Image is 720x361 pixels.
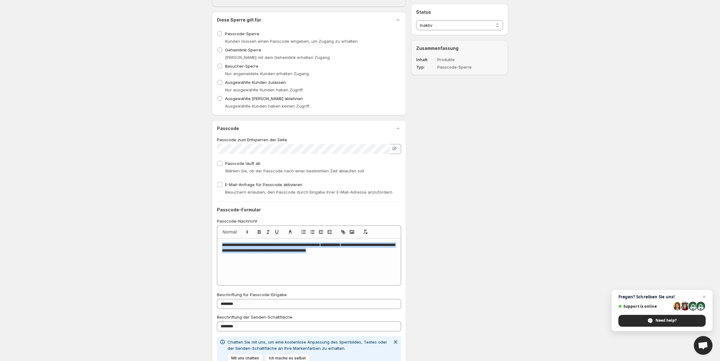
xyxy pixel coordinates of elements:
[618,294,706,299] span: Fragen? Schreiben Sie uns!
[225,96,303,101] span: Ausgewählte [PERSON_NAME] ablehnen
[217,218,401,224] p: Passcode-Nachricht
[225,31,259,36] span: Passcode-Sperre
[217,137,287,142] span: Passcode zum Entsperren der Seite
[437,64,485,70] dd: Passcode-Sperre
[655,318,677,323] span: Need help?
[225,103,310,108] span: Ausgewählte Kunden haben keinen Zugriff.
[225,168,364,173] span: Wählen Sie, ob der Passcode nach einer bestimmten Zeit ablaufen soll
[225,55,331,60] span: [PERSON_NAME] mit dem Geheimlink erhalten Zugang.
[225,80,286,85] span: Ausgewählte Kunden zulassen
[618,304,671,309] span: Support is online
[700,293,708,301] span: Close chat
[225,161,261,166] span: Passcode läuft ab
[225,87,303,92] span: Nur ausgewählte Kunden haben Zugriff.
[217,125,239,132] h2: Passcode
[217,17,261,23] h2: Diese Sperre gilt für
[225,47,261,52] span: Geheimlink-Sperre
[225,182,302,187] span: E-Mail-Anfrage für Passcode aktivieren
[225,71,310,76] span: Nur angemeldete Kunden erhalten Zugang.
[416,45,503,51] h2: Zusammenfassung
[217,207,401,213] h2: Passcode-Formular
[269,356,306,361] span: Ich mache es selbst
[225,64,258,69] span: Besucher-Sperre
[416,9,503,15] h2: Status
[416,64,436,70] dt: Typ :
[416,56,436,63] dt: Inhalt :
[231,356,259,361] span: Mit uns chatten
[228,339,387,351] span: Chatten Sie mit uns, um eine kostenlose Anpassung des Sperrbildes, Textes oder der Senden-Schaltf...
[225,190,392,195] span: Besuchern erlauben, den Passcode durch Eingabe ihrer E-Mail-Adresse anzufordern
[694,336,713,355] div: Open chat
[217,315,292,320] span: Beschriftung der Senden-Schaltfläche
[618,315,706,327] div: Need help?
[225,39,358,44] span: Kunden müssen einen Passcode eingeben, um Zugang zu erhalten.
[217,292,287,297] span: Beschriftung für Passcode-Eingabe
[391,338,400,346] button: Benachrichtigung verwerfen
[437,56,485,63] dd: Produkte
